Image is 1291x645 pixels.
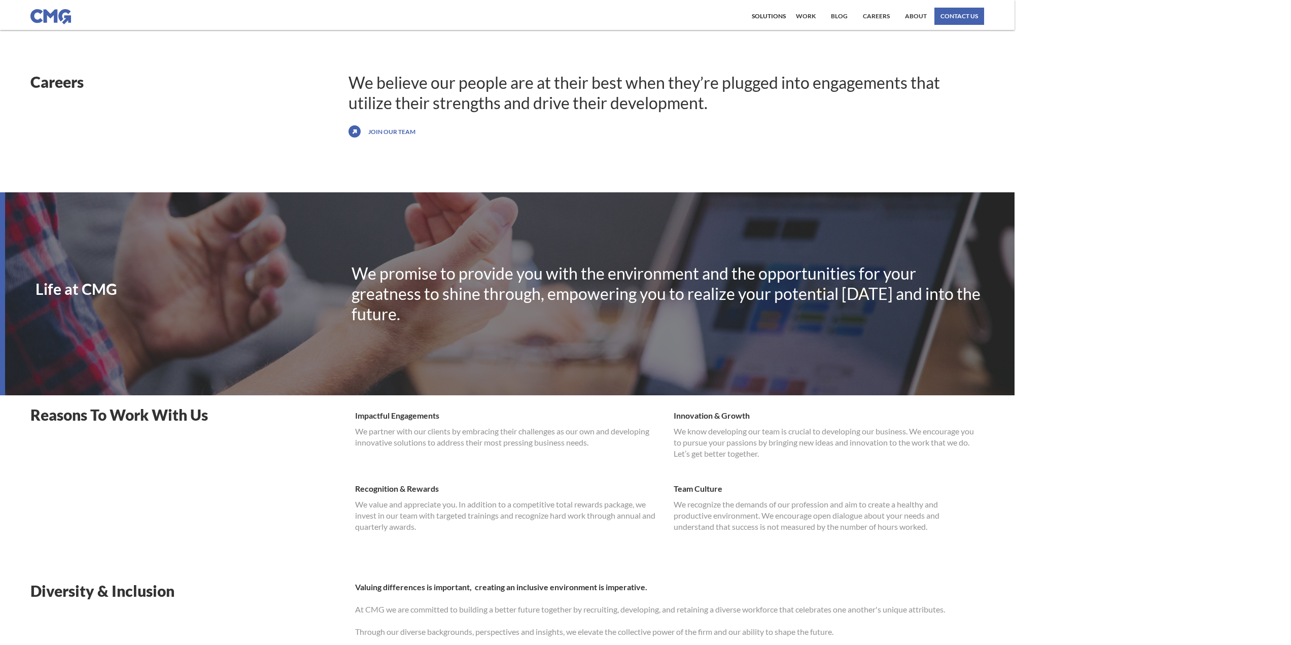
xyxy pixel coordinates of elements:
h1: We recognize the demands of our profession and aim to create a healthy and productive environment... [674,499,984,532]
h1: Careers [30,73,348,91]
div: We believe our people are at their best when they’re plugged into engagements that utilize their ... [348,73,984,113]
h1: Reasons To Work With Us [30,405,345,424]
a: Blog [828,8,850,25]
h1: Innovation & Growth [674,405,984,426]
h1: Life at CMG [36,281,352,296]
div: Solutions [752,13,786,19]
h1: We know developing our team is crucial to developing our business. We encourage you to pursue you... [674,426,984,459]
h1: Diversity & Inclusion [30,582,345,600]
img: icon with arrow pointing up and to the right. [348,123,361,140]
div: contact us [940,13,978,19]
strong: Valuing differences is important, creating an inclusive environment is imperative. [355,582,647,593]
h1: Team Culture [674,479,984,499]
h1: Impactful Engagements [355,405,666,426]
p: At CMG we are committed to building a better future together by recruiting, developing, and retai... [355,582,984,637]
a: Join our team [366,123,418,140]
a: work [793,8,818,25]
h1: We partner with our clients by embracing their challenges as our own and developing innovative so... [355,426,666,448]
div: We promise to provide you with the environment and the opportunities for your greatness to shine ... [352,263,984,324]
a: About [902,8,929,25]
a: Careers [860,8,892,25]
h1: We value and appreciate you. In addition to a competitive total rewards package, we invest in our... [355,499,666,532]
h1: Recognition & Rewards [355,479,666,499]
img: CMG logo in blue. [30,9,71,24]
